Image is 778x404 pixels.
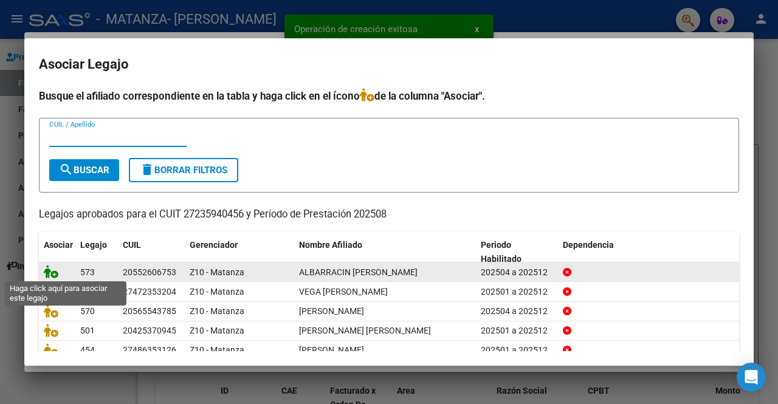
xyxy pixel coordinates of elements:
[59,165,109,176] span: Buscar
[190,326,244,335] span: Z10 - Matanza
[59,162,74,177] mat-icon: search
[299,267,418,277] span: ALBARRACIN TAHIEL CEFERINO
[123,304,176,318] div: 20565543785
[481,240,522,264] span: Periodo Habilitado
[39,232,75,272] datatable-header-cell: Asociar
[481,304,553,318] div: 202504 a 202512
[123,240,141,250] span: CUIL
[299,306,364,316] span: PERALTA JANO DANILO
[140,165,227,176] span: Borrar Filtros
[123,324,176,338] div: 20425370945
[80,326,95,335] span: 501
[737,363,766,392] div: Open Intercom Messenger
[80,306,95,316] span: 570
[39,88,739,104] h4: Busque el afiliado correspondiente en la tabla y haga click en el ícono de la columna "Asociar".
[80,345,95,355] span: 454
[80,267,95,277] span: 573
[481,343,553,357] div: 202501 a 202512
[140,162,154,177] mat-icon: delete
[190,287,244,296] span: Z10 - Matanza
[299,240,362,250] span: Nombre Afiliado
[49,159,119,181] button: Buscar
[185,232,294,272] datatable-header-cell: Gerenciador
[190,267,244,277] span: Z10 - Matanza
[123,343,176,357] div: 27486353126
[481,265,553,279] div: 202504 a 202512
[44,240,73,250] span: Asociar
[476,232,558,272] datatable-header-cell: Periodo Habilitado
[80,287,95,296] span: 571
[39,207,739,222] p: Legajos aprobados para el CUIT 27235940456 y Período de Prestación 202508
[481,285,553,299] div: 202501 a 202512
[481,324,553,338] div: 202501 a 202512
[190,306,244,316] span: Z10 - Matanza
[563,240,614,250] span: Dependencia
[123,265,176,279] div: 20552606753
[299,287,388,296] span: VEGA DANIELA ABIGAIL
[39,53,739,76] h2: Asociar Legajo
[118,232,185,272] datatable-header-cell: CUIL
[190,345,244,355] span: Z10 - Matanza
[299,326,431,335] span: ZALAZAR ALAN AGUSTIN
[75,232,118,272] datatable-header-cell: Legajo
[299,345,364,355] span: IDALGO BRISA RAYEN
[558,232,740,272] datatable-header-cell: Dependencia
[123,285,176,299] div: 27472353204
[129,158,238,182] button: Borrar Filtros
[294,232,476,272] datatable-header-cell: Nombre Afiliado
[80,240,107,250] span: Legajo
[190,240,238,250] span: Gerenciador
